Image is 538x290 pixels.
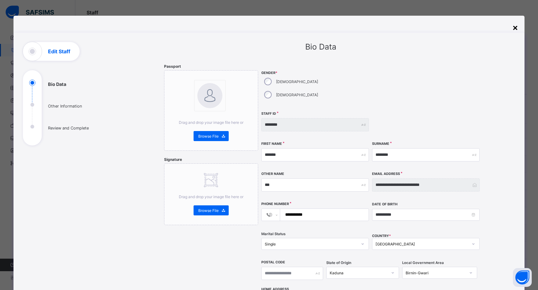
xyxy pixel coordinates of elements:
[265,242,357,246] div: Single
[326,261,351,265] span: State of Origin
[179,194,243,199] span: Drag and drop your image file here or
[164,157,182,162] span: Signature
[197,83,222,108] img: bannerImage
[179,120,243,125] span: Drag and drop your image file here or
[372,172,400,176] label: Email Address
[261,232,285,236] span: Marital Status
[261,142,282,146] label: First Name
[261,71,369,75] span: Gender
[372,142,389,146] label: Surname
[330,271,387,275] div: Kaduna
[198,134,219,139] span: Browse File
[406,271,466,275] div: Birnin-Gwari
[261,260,285,264] label: Postal Code
[372,234,391,238] span: COUNTRY
[261,112,276,116] label: Staff ID
[512,22,518,33] div: ×
[261,172,284,176] label: Other Name
[164,64,181,69] span: Passport
[164,70,258,151] div: bannerImageDrag and drop your image file here orBrowse File
[198,208,219,213] span: Browse File
[372,202,397,206] label: Date of Birth
[261,202,289,206] label: Phone Number
[48,49,70,54] h1: Edit Staff
[402,261,444,265] span: Local Government Area
[164,163,258,225] div: Drag and drop your image file here orBrowse File
[276,92,318,97] label: [DEMOGRAPHIC_DATA]
[513,268,532,287] button: Open asap
[305,42,336,51] span: Bio Data
[276,79,318,84] label: [DEMOGRAPHIC_DATA]
[376,242,468,246] div: [GEOGRAPHIC_DATA]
